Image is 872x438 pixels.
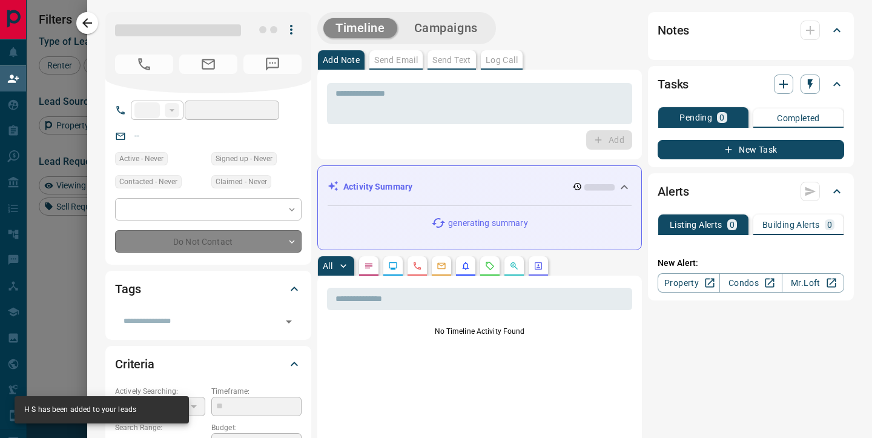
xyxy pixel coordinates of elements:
div: H S has been added to your leads [24,400,136,420]
p: generating summary [448,217,527,230]
div: Notes [658,16,844,45]
svg: Requests [485,261,495,271]
p: Budget: [211,422,302,433]
p: Actively Searching: [115,386,205,397]
p: All [323,262,332,270]
div: Tags [115,274,302,304]
p: No Timeline Activity Found [327,326,632,337]
h2: Criteria [115,354,154,374]
span: Active - Never [119,153,163,165]
p: Search Range: [115,422,205,433]
svg: Emails [437,261,446,271]
a: -- [134,131,139,141]
span: Contacted - Never [119,176,177,188]
svg: Listing Alerts [461,261,471,271]
h2: Tags [115,279,140,299]
p: 0 [730,221,735,229]
div: Do Not Contact [115,230,302,253]
div: Tasks [658,70,844,99]
span: No Email [179,55,237,74]
p: Pending [679,113,712,122]
svg: Opportunities [509,261,519,271]
a: Property [658,273,720,293]
svg: Notes [364,261,374,271]
button: Campaigns [402,18,490,38]
p: Completed [777,114,820,122]
a: Condos [719,273,782,293]
p: New Alert: [658,257,844,270]
svg: Lead Browsing Activity [388,261,398,271]
p: Add Note [323,56,360,64]
h2: Tasks [658,75,689,94]
p: 0 [719,113,724,122]
svg: Agent Actions [533,261,543,271]
h2: Alerts [658,182,689,201]
a: Mr.Loft [782,273,844,293]
h2: Notes [658,21,689,40]
svg: Calls [412,261,422,271]
span: No Number [115,55,173,74]
div: Alerts [658,177,844,206]
p: 0 [827,221,832,229]
div: Criteria [115,350,302,379]
span: Signed up - Never [216,153,272,165]
button: Open [280,313,297,330]
p: Listing Alerts [670,221,722,229]
p: Activity Summary [343,181,412,193]
div: Activity Summary [328,176,632,198]
button: Timeline [323,18,397,38]
p: Building Alerts [762,221,820,229]
p: Timeframe: [211,386,302,397]
button: New Task [658,140,844,159]
span: Claimed - Never [216,176,267,188]
span: No Number [243,55,302,74]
